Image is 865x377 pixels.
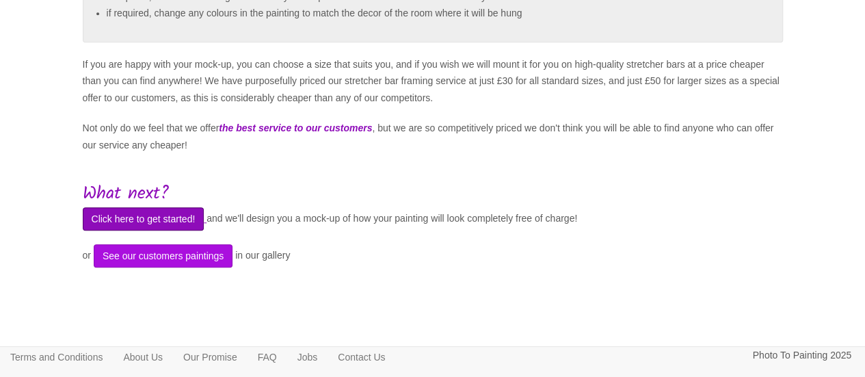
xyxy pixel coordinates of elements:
h2: What next? [83,184,783,204]
li: if required, change any colours in the painting to match the decor of the room where it will be hung [107,5,769,22]
span: or [83,250,91,261]
a: FAQ [248,347,287,367]
span: in our gallery [235,250,290,261]
button: See our customers paintings [94,244,232,268]
a: Contact Us [328,347,395,367]
a: About Us [113,347,173,367]
a: Click here to get started! [83,213,207,224]
p: Photo To Painting 2025 [752,347,851,364]
em: the best service to our customers [219,122,372,133]
a: See our customers paintings [91,250,235,261]
a: Our Promise [173,347,248,367]
span: and we'll design you a mock-up of how your painting will look completely free of charge! [207,213,577,224]
p: Not only do we feel that we offer , but we are so competitively priced we don't think you will be... [83,120,783,153]
p: If you are happy with your mock-up, you can choose a size that suits you, and if you wish we will... [83,56,783,107]
a: Jobs [287,347,328,367]
button: Click here to get started! [83,207,204,231]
